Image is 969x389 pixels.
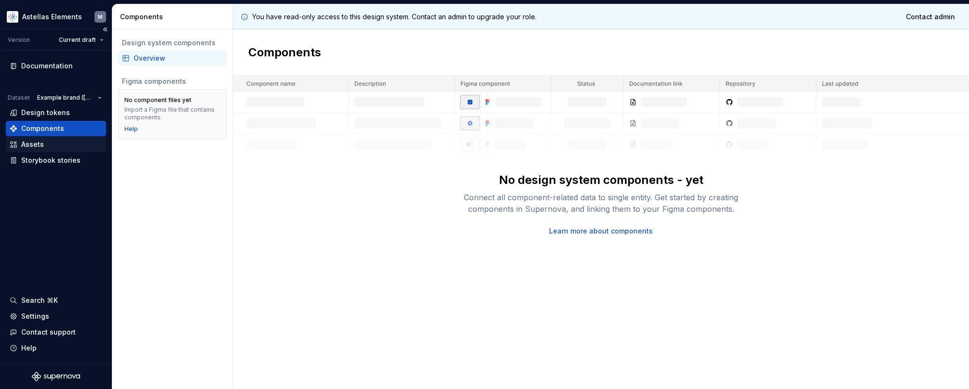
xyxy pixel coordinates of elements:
div: Storybook stories [21,156,81,165]
a: Help [124,125,138,133]
button: Help [6,340,106,356]
a: Learn more about components [549,226,653,236]
h2: Components [248,45,321,60]
span: Current draft [59,36,96,44]
a: Design tokens [6,105,106,120]
a: Settings [6,309,106,324]
a: Storybook stories [6,153,106,168]
div: Components [21,124,64,133]
button: Contact support [6,324,106,340]
span: Contact admin [906,12,955,22]
a: Contact admin [900,8,961,26]
div: Version [8,36,30,44]
div: No component files yet [124,96,191,104]
button: Collapse sidebar [98,23,112,36]
button: Example brand ([GEOGRAPHIC_DATA]) [33,91,106,104]
div: Documentation [21,61,73,71]
div: M [98,13,103,21]
button: Astellas ElementsM [2,6,110,27]
div: Overview [134,53,223,63]
div: Dataset [8,94,30,102]
svg: Supernova Logo [32,372,80,381]
div: Import a Figma file that contains components. [124,106,220,121]
div: Design system components [122,38,223,48]
div: Connect all component-related data to single entity. Get started by creating components in Supern... [447,192,755,215]
p: You have read-only access to this design system. Contact an admin to upgrade your role. [252,12,537,22]
span: Example brand ([GEOGRAPHIC_DATA]) [37,94,94,102]
a: Assets [6,137,106,152]
div: Settings [21,311,49,321]
a: Overview [118,51,227,66]
div: Contact support [21,327,76,337]
div: Astellas Elements [22,12,82,22]
div: Assets [21,140,44,149]
div: Design tokens [21,108,70,117]
div: Help [21,343,37,353]
img: b2369ad3-f38c-46c1-b2a2-f2452fdbdcd2.png [7,11,18,23]
a: Documentation [6,58,106,74]
div: Components [120,12,229,22]
button: Current draft [54,33,108,47]
div: Search ⌘K [21,296,58,305]
a: Components [6,121,106,136]
div: No design system components - yet [499,172,703,188]
div: Figma components [122,77,223,86]
button: Search ⌘K [6,293,106,308]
